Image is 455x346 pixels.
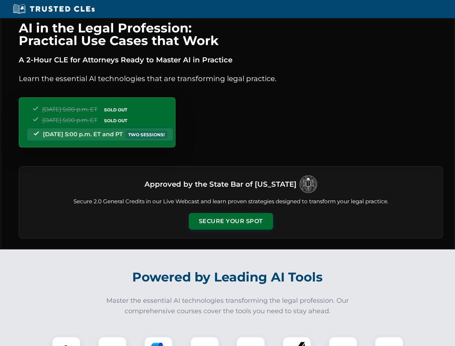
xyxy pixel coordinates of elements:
p: Learn the essential AI technologies that are transforming legal practice. [19,73,443,84]
span: [DATE] 5:00 p.m. ET [42,106,97,113]
h2: Powered by Leading AI Tools [28,265,427,290]
p: Secure 2.0 General Credits in our Live Webcast and learn proven strategies designed to transform ... [28,198,434,206]
img: Trusted CLEs [11,4,97,14]
p: A 2-Hour CLE for Attorneys Ready to Master AI in Practice [19,54,443,66]
p: Master the essential AI technologies transforming the legal profession. Our comprehensive courses... [102,296,354,316]
span: SOLD OUT [102,117,130,124]
h3: Approved by the State Bar of [US_STATE] [144,178,296,191]
button: Secure Your Spot [189,213,273,230]
img: Logo [299,175,317,193]
h1: AI in the Legal Profession: Practical Use Cases that Work [19,22,443,47]
span: SOLD OUT [102,106,130,114]
span: [DATE] 5:00 p.m. ET [42,117,97,124]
